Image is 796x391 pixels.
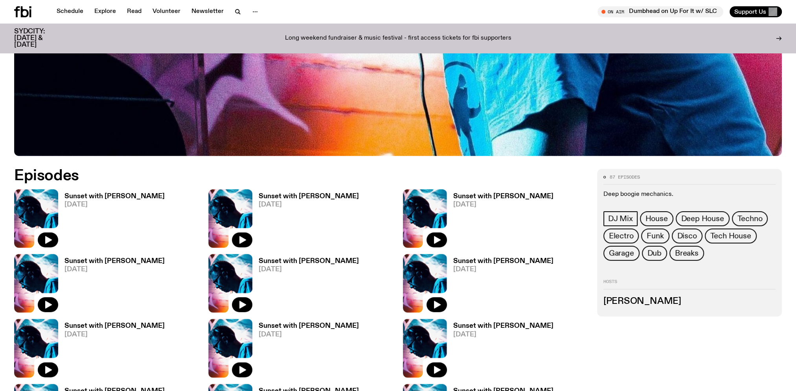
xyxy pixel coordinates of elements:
[732,211,768,226] a: Techno
[447,193,553,248] a: Sunset with [PERSON_NAME][DATE]
[64,258,165,265] h3: Sunset with [PERSON_NAME]
[90,6,121,17] a: Explore
[403,189,447,248] img: Simon Caldwell stands side on, looking downwards. He has headphones on. Behind him is a brightly ...
[208,319,252,377] img: Simon Caldwell stands side on, looking downwards. He has headphones on. Behind him is a brightly ...
[259,266,359,273] span: [DATE]
[252,258,359,312] a: Sunset with [PERSON_NAME][DATE]
[252,193,359,248] a: Sunset with [PERSON_NAME][DATE]
[259,201,359,208] span: [DATE]
[58,258,165,312] a: Sunset with [PERSON_NAME][DATE]
[403,254,447,312] img: Simon Caldwell stands side on, looking downwards. He has headphones on. Behind him is a brightly ...
[677,232,697,240] span: Disco
[447,323,553,377] a: Sunset with [PERSON_NAME][DATE]
[603,246,640,261] a: Garage
[187,6,228,17] a: Newsletter
[208,189,252,248] img: Simon Caldwell stands side on, looking downwards. He has headphones on. Behind him is a brightly ...
[64,266,165,273] span: [DATE]
[259,258,359,265] h3: Sunset with [PERSON_NAME]
[447,258,553,312] a: Sunset with [PERSON_NAME][DATE]
[453,258,553,265] h3: Sunset with [PERSON_NAME]
[285,35,511,42] p: Long weekend fundraiser & music festival - first access tickets for fbi supporters
[14,169,523,183] h2: Episodes
[642,246,667,261] a: Dub
[259,323,359,329] h3: Sunset with [PERSON_NAME]
[710,232,751,240] span: Tech House
[14,28,64,48] h3: SYDCITY: [DATE] & [DATE]
[647,232,664,240] span: Funk
[14,189,58,248] img: Simon Caldwell stands side on, looking downwards. He has headphones on. Behind him is a brightly ...
[609,249,634,258] span: Garage
[52,6,88,17] a: Schedule
[453,201,553,208] span: [DATE]
[14,319,58,377] img: Simon Caldwell stands side on, looking downwards. He has headphones on. Behind him is a brightly ...
[453,331,553,338] span: [DATE]
[64,193,165,200] h3: Sunset with [PERSON_NAME]
[675,249,699,258] span: Breaks
[403,319,447,377] img: Simon Caldwell stands side on, looking downwards. He has headphones on. Behind him is a brightly ...
[730,6,782,17] button: Support Us
[603,211,638,226] a: DJ Mix
[640,211,673,226] a: House
[252,323,359,377] a: Sunset with [PERSON_NAME][DATE]
[603,280,776,289] h2: Hosts
[676,211,730,226] a: Deep House
[609,232,634,240] span: Electro
[672,228,702,243] a: Disco
[58,323,165,377] a: Sunset with [PERSON_NAME][DATE]
[453,266,553,273] span: [DATE]
[208,254,252,312] img: Simon Caldwell stands side on, looking downwards. He has headphones on. Behind him is a brightly ...
[453,323,553,329] h3: Sunset with [PERSON_NAME]
[259,193,359,200] h3: Sunset with [PERSON_NAME]
[453,193,553,200] h3: Sunset with [PERSON_NAME]
[259,331,359,338] span: [DATE]
[705,228,757,243] a: Tech House
[64,331,165,338] span: [DATE]
[603,297,776,306] h3: [PERSON_NAME]
[737,214,763,223] span: Techno
[64,201,165,208] span: [DATE]
[58,193,165,248] a: Sunset with [PERSON_NAME][DATE]
[122,6,146,17] a: Read
[681,214,724,223] span: Deep House
[734,8,766,15] span: Support Us
[603,191,776,198] p: Deep boogie mechanics.
[14,254,58,312] img: Simon Caldwell stands side on, looking downwards. He has headphones on. Behind him is a brightly ...
[597,6,723,17] button: On AirDumbhead on Up For It w/ SLC
[608,214,633,223] span: DJ Mix
[148,6,185,17] a: Volunteer
[645,214,668,223] span: House
[610,175,640,179] span: 87 episodes
[603,228,639,243] a: Electro
[647,249,662,258] span: Dub
[641,228,669,243] a: Funk
[669,246,704,261] a: Breaks
[64,323,165,329] h3: Sunset with [PERSON_NAME]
